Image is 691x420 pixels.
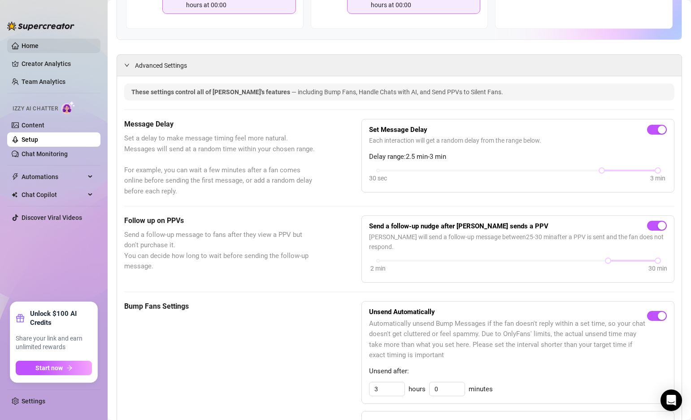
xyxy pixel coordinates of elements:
[16,314,25,323] span: gift
[22,42,39,49] a: Home
[22,214,82,221] a: Discover Viral Videos
[16,361,92,375] button: Start nowarrow-right
[648,263,667,273] div: 30 min
[22,136,38,143] a: Setup
[124,62,130,68] span: expanded
[369,319,647,361] span: Automatically unsend Bump Messages if the fan doesn't reply within a set time, so your chat doesn...
[124,133,317,197] span: Set a delay to make message timing feel more natural. Messages will send at a random time within ...
[131,88,291,96] span: These settings control all of [PERSON_NAME]'s features
[369,126,427,134] strong: Set Message Delay
[369,232,667,252] span: [PERSON_NAME] will send a follow-up message between 25 - 30 min after a PPV is sent and the fan d...
[30,309,92,327] strong: Unlock $100 AI Credits
[22,57,93,71] a: Creator Analytics
[16,334,92,352] span: Share your link and earn unlimited rewards
[12,173,19,180] span: thunderbolt
[369,308,435,316] strong: Unsend Automatically
[369,152,667,162] span: Delay range: 2.5 min - 3 min
[469,384,493,395] span: minutes
[409,384,426,395] span: hours
[22,398,45,405] a: Settings
[35,364,63,372] span: Start now
[61,101,75,114] img: AI Chatter
[291,88,503,96] span: — including Bump Fans, Handle Chats with AI, and Send PPVs to Silent Fans.
[124,301,317,312] h5: Bump Fans Settings
[124,230,317,272] span: Send a follow-up message to fans after they view a PPV but don't purchase it. You can decide how ...
[22,150,68,157] a: Chat Monitoring
[369,136,667,145] span: Each interaction will get a random delay from the range below.
[124,215,317,226] h5: Follow up on PPVs
[661,389,682,411] div: Open Intercom Messenger
[22,78,65,85] a: Team Analytics
[22,170,85,184] span: Automations
[13,105,58,113] span: Izzy AI Chatter
[22,188,85,202] span: Chat Copilot
[22,122,44,129] a: Content
[650,173,665,183] div: 3 min
[370,263,386,273] div: 2 min
[12,192,17,198] img: Chat Copilot
[7,22,74,31] img: logo-BBDzfeDw.svg
[124,119,317,130] h5: Message Delay
[369,222,548,230] strong: Send a follow-up nudge after [PERSON_NAME] sends a PPV
[135,61,187,70] span: Advanced Settings
[369,366,667,377] span: Unsend after:
[369,173,387,183] div: 30 sec
[66,365,73,371] span: arrow-right
[124,60,135,70] div: expanded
